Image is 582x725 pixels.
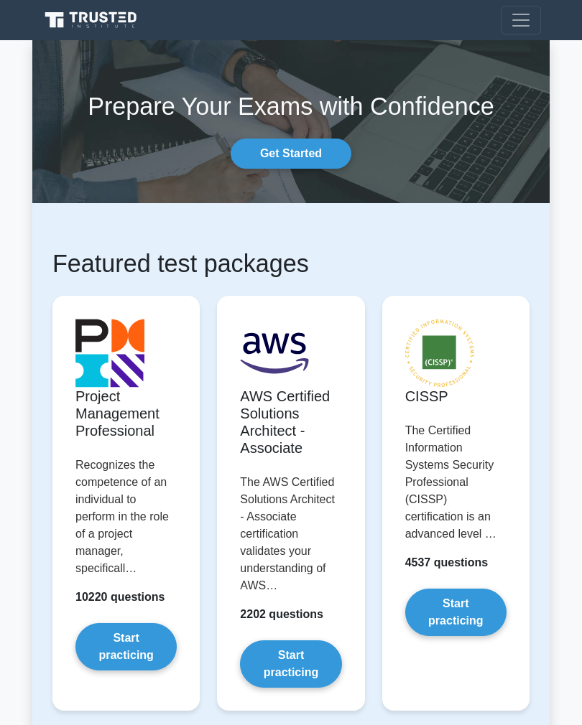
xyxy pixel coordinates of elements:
[75,623,177,670] a: Start practicing
[240,640,341,688] a: Start practicing
[501,6,541,34] button: Toggle navigation
[52,249,530,279] h1: Featured test packages
[405,589,507,636] a: Start practicing
[231,139,351,169] a: Get Started
[32,92,550,121] h1: Prepare Your Exams with Confidence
